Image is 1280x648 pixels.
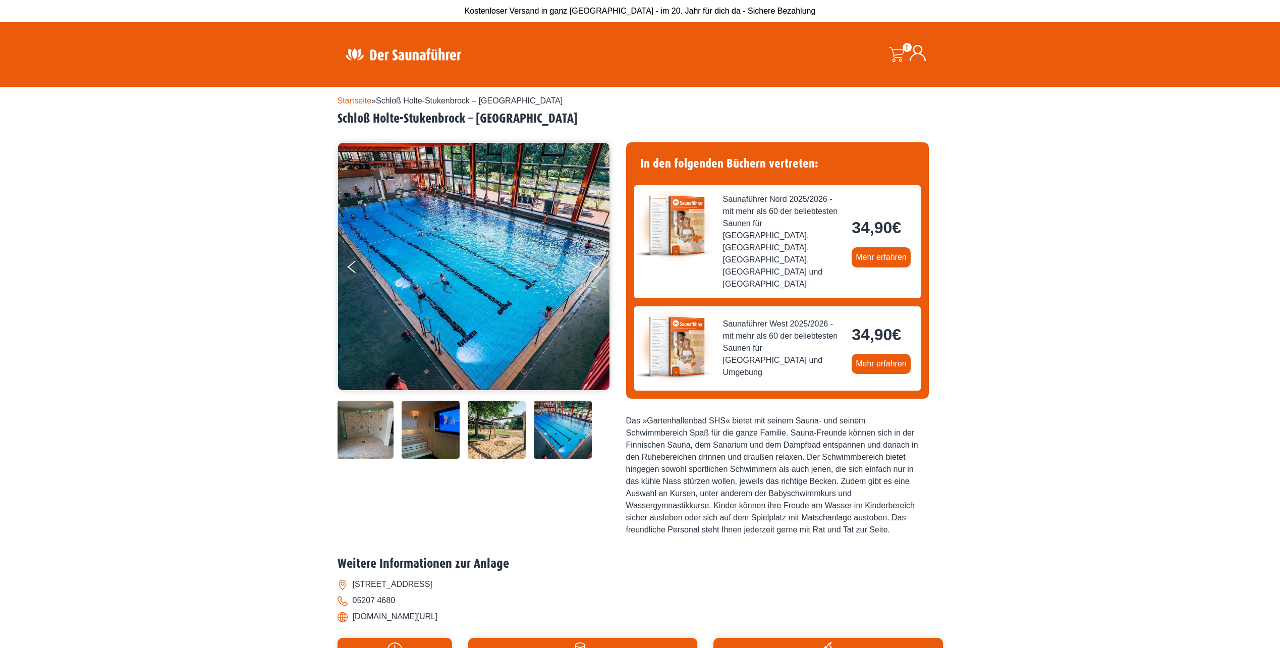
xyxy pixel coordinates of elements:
li: [DOMAIN_NAME][URL] [338,609,943,625]
button: Next [588,256,613,282]
a: Startseite [338,96,372,105]
span: Saunaführer Nord 2025/2026 - mit mehr als 60 der beliebtesten Saunen für [GEOGRAPHIC_DATA], [GEOG... [723,193,844,290]
span: € [892,219,901,237]
span: Saunaführer West 2025/2026 - mit mehr als 60 der beliebtesten Saunen für [GEOGRAPHIC_DATA] und Um... [723,318,844,379]
span: Schloß Holte-Stukenbrock – [GEOGRAPHIC_DATA] [376,96,563,105]
span: » [338,96,563,105]
span: Kostenloser Versand in ganz [GEOGRAPHIC_DATA] - im 20. Jahr für dich da - Sichere Bezahlung [465,7,816,15]
bdi: 34,90 [852,326,901,344]
bdi: 34,90 [852,219,901,237]
h4: In den folgenden Büchern vertreten: [634,150,921,177]
span: 0 [903,43,912,52]
img: der-saunafuehrer-2025-west.jpg [634,306,715,387]
img: der-saunafuehrer-2025-nord.jpg [634,185,715,266]
div: Das »Gartenhallenbad SHS« bietet mit seinem Sauna- und seinem Schwimmbereich Spaß für die ganze F... [626,415,929,536]
h2: Schloß Holte-Stukenbrock – [GEOGRAPHIC_DATA] [338,111,943,127]
li: 05207 4680 [338,592,943,609]
h2: Weitere Informationen zur Anlage [338,556,943,572]
li: [STREET_ADDRESS] [338,576,943,592]
a: Mehr erfahren [852,247,911,267]
span: € [892,326,901,344]
button: Previous [348,256,373,282]
a: Mehr erfahren [852,354,911,374]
